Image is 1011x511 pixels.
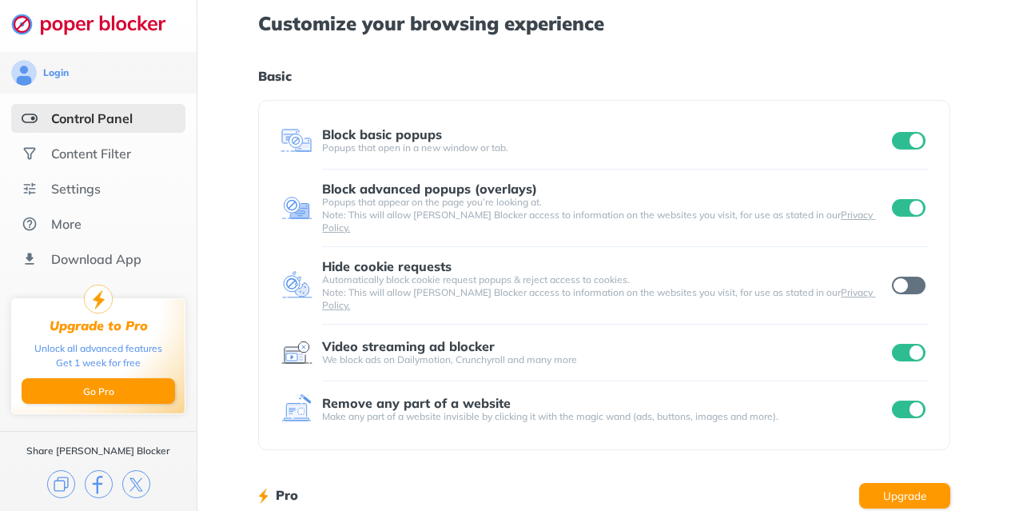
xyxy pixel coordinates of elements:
img: upgrade-to-pro.svg [84,285,113,313]
img: features-selected.svg [22,110,38,126]
div: Content Filter [51,146,131,162]
div: Block basic popups [322,127,442,142]
a: Privacy Policy. [322,209,875,234]
img: social.svg [22,146,38,162]
img: facebook.svg [85,470,113,498]
button: Go Pro [22,378,175,404]
img: copy.svg [47,470,75,498]
h1: Pro [276,485,298,505]
div: Settings [51,181,101,197]
div: Automatically block cookie request popups & reject access to cookies. Note: This will allow [PERS... [322,273,889,312]
div: Block advanced popups (overlays) [322,182,537,196]
div: More [51,216,82,232]
button: Upgrade [859,483,950,509]
h1: Basic [258,66,949,86]
img: feature icon [281,393,312,425]
img: logo-webpage.svg [11,13,183,35]
div: Get 1 week for free [56,356,141,370]
img: download-app.svg [22,251,38,267]
div: Unlock all advanced features [34,341,162,356]
div: Popups that appear on the page you’re looking at. Note: This will allow [PERSON_NAME] Blocker acc... [322,196,889,234]
div: Popups that open in a new window or tab. [322,142,889,154]
img: feature icon [281,337,312,369]
img: about.svg [22,216,38,232]
div: Video streaming ad blocker [322,339,495,353]
div: We block ads on Dailymotion, Crunchyroll and many more [322,353,889,366]
a: Privacy Policy. [322,286,875,311]
img: x.svg [122,470,150,498]
div: Share [PERSON_NAME] Blocker [26,445,170,457]
img: settings.svg [22,181,38,197]
div: Login [43,66,69,79]
div: Download App [51,251,141,267]
div: Remove any part of a website [322,396,511,410]
img: feature icon [281,125,312,157]
img: avatar.svg [11,60,37,86]
div: Control Panel [51,110,133,126]
h1: Customize your browsing experience [258,13,949,34]
img: feature icon [281,269,312,301]
img: feature icon [281,192,312,224]
img: lighting bolt [258,486,269,505]
div: Upgrade to Pro [50,318,148,333]
div: Make any part of a website invisible by clicking it with the magic wand (ads, buttons, images and... [322,410,889,423]
div: Hide cookie requests [322,259,452,273]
